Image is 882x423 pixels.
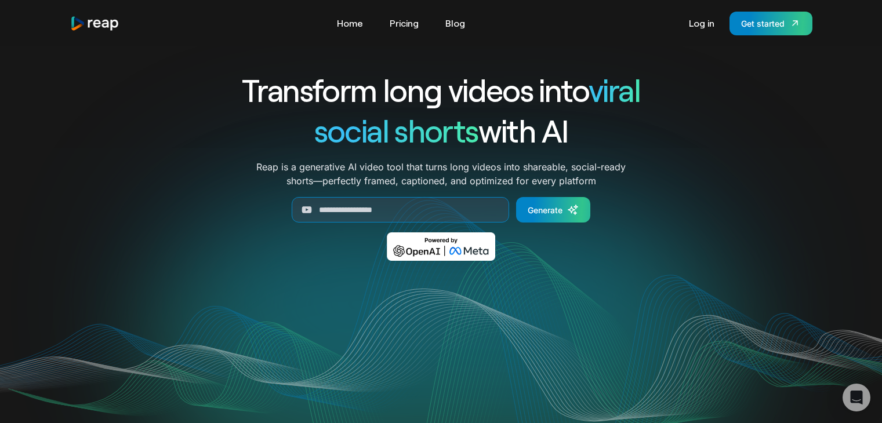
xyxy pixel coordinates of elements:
[387,232,495,261] img: Powered by OpenAI & Meta
[516,197,590,223] a: Generate
[440,14,471,32] a: Blog
[70,16,120,31] img: reap logo
[683,14,720,32] a: Log in
[200,110,683,151] h1: with AI
[200,197,683,223] form: Generate Form
[70,16,120,31] a: home
[589,71,640,108] span: viral
[384,14,424,32] a: Pricing
[256,160,626,188] p: Reap is a generative AI video tool that turns long videos into shareable, social-ready shorts—per...
[843,384,870,411] div: Open Intercom Messenger
[528,204,562,216] div: Generate
[314,111,478,149] span: social shorts
[729,12,812,35] a: Get started
[200,70,683,110] h1: Transform long videos into
[331,14,369,32] a: Home
[741,17,785,30] div: Get started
